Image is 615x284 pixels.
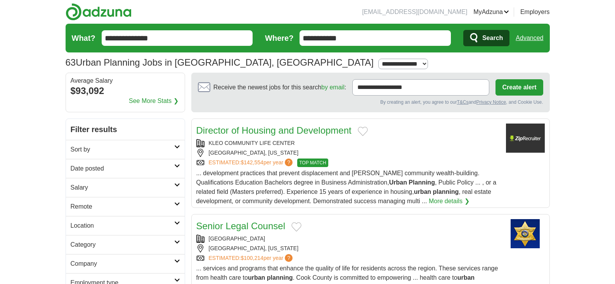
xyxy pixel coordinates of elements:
span: ? [285,159,293,166]
img: Adzuna logo [66,3,132,21]
strong: urban [248,274,265,281]
span: $100,214 [241,255,263,261]
div: [GEOGRAPHIC_DATA], [US_STATE] [196,149,500,157]
a: [GEOGRAPHIC_DATA] [209,235,265,242]
a: Advanced [516,30,543,46]
a: ESTIMATED:$100,214per year? [209,254,295,262]
a: by email [321,84,345,91]
a: Salary [66,178,185,197]
h2: Location [71,221,174,230]
span: $142,554 [241,159,263,166]
a: Category [66,235,185,254]
div: By creating an alert, you agree to our and , and Cookie Use. [198,99,543,106]
button: Add to favorite jobs [291,222,301,232]
a: T&Cs [457,99,468,105]
span: TOP MATCH [297,159,328,167]
a: Date posted [66,159,185,178]
a: Company [66,254,185,273]
span: 63 [66,56,76,70]
h2: Filter results [66,119,185,140]
a: Remote [66,197,185,216]
label: Where? [265,32,293,44]
a: MyAdzuna [473,7,509,17]
div: [GEOGRAPHIC_DATA], [US_STATE] [196,244,500,253]
h2: Company [71,259,174,268]
div: $93,092 [71,84,180,98]
a: See More Stats ❯ [129,96,178,106]
h2: Sort by [71,145,174,154]
strong: Planning [409,179,435,186]
li: [EMAIL_ADDRESS][DOMAIN_NAME] [362,7,467,17]
h2: Date posted [71,164,174,173]
button: Search [463,30,509,46]
span: ? [285,254,293,262]
button: Add to favorite jobs [358,127,368,136]
a: Sort by [66,140,185,159]
a: More details ❯ [429,197,469,206]
a: ESTIMATED:$142,554per year? [209,159,295,167]
a: Privacy Notice [476,99,506,105]
label: What? [72,32,95,44]
h2: Remote [71,202,174,211]
a: Employers [520,7,550,17]
h1: Urban Planning Jobs in [GEOGRAPHIC_DATA], [GEOGRAPHIC_DATA] [66,57,374,68]
span: Receive the newest jobs for this search : [213,83,346,92]
a: Location [66,216,185,235]
strong: Urban [389,179,407,186]
a: Senior Legal Counsel [196,221,286,231]
img: Company logo [506,124,545,153]
button: Create alert [495,79,543,96]
strong: planning [433,188,459,195]
span: ... development practices that prevent displacement and [PERSON_NAME] community wealth-building. ... [196,170,497,204]
span: Search [482,30,503,46]
strong: urban [414,188,431,195]
a: Director of Housing and Development [196,125,352,136]
h2: Category [71,240,174,249]
strong: urban [457,274,475,281]
strong: planning [267,274,293,281]
div: KLEO COMMUNITY LIFE CENTER [196,139,500,147]
div: Average Salary [71,78,180,84]
img: Cook County Sheriff logo [506,219,545,248]
h2: Salary [71,183,174,192]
